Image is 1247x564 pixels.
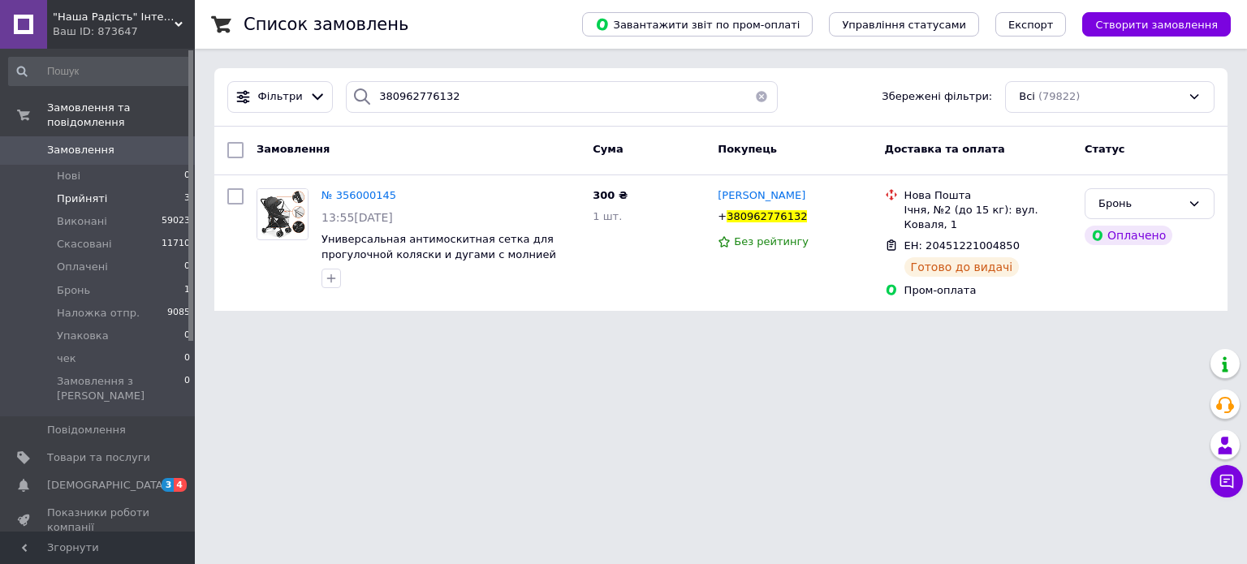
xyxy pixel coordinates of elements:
div: Готово до видачі [904,257,1020,277]
span: 0 [184,329,190,343]
span: Оплачені [57,260,108,274]
span: Замовлення з [PERSON_NAME] [57,374,184,403]
span: Покупець [718,143,777,155]
span: Бронь [57,283,90,298]
span: 13:55[DATE] [321,211,393,224]
span: 3 [162,478,175,492]
button: Чат з покупцем [1210,465,1243,497]
span: Нові [57,169,80,183]
span: Cума [593,143,623,155]
span: Фільтри [258,89,303,105]
span: Повідомлення [47,423,126,437]
span: Товари та послуги [47,450,150,465]
span: 11710 [162,237,190,252]
span: Експорт [1008,19,1054,31]
span: 3 [184,192,190,206]
h1: Список замовлень [244,15,408,34]
input: Пошук [8,57,192,86]
img: Фото товару [257,189,308,239]
a: Створити замовлення [1066,18,1231,30]
span: Виконані [57,214,107,229]
button: Завантажити звіт по пром-оплаті [582,12,813,37]
input: Пошук за номером замовлення, ПІБ покупця, номером телефону, Email, номером накладної [346,81,778,113]
span: Упаковка [57,329,109,343]
span: ЕН: 20451221004850 [904,239,1020,252]
a: [PERSON_NAME] [718,188,805,204]
div: Ваш ID: 873647 [53,24,195,39]
span: Збережені фільтри: [882,89,992,105]
span: +380962776132 [718,210,807,222]
span: Показники роботи компанії [47,506,150,535]
span: 0 [184,169,190,183]
span: Доставка та оплата [885,143,1005,155]
a: № 356000145 [321,189,396,201]
span: 380962776132 [727,210,807,222]
div: Ічня, №2 (до 15 кг): вул. Коваля, 1 [904,203,1072,232]
a: Универсальная антимоскитная сетка для прогулочной коляски и дугами с молнией посередине [321,233,556,275]
span: 59023 [162,214,190,229]
span: Завантажити звіт по пром-оплаті [595,17,800,32]
span: Наложка отпр. [57,306,140,321]
div: Оплачено [1085,226,1172,245]
span: 0 [184,374,190,403]
button: Створити замовлення [1082,12,1231,37]
span: 300 ₴ [593,189,628,201]
span: Управління статусами [842,19,966,31]
span: Прийняті [57,192,107,206]
span: (79822) [1038,90,1081,102]
button: Експорт [995,12,1067,37]
span: 4 [174,478,187,492]
span: [PERSON_NAME] [718,189,805,201]
span: Статус [1085,143,1125,155]
span: "Наша Радість" Інтернет-магазин [53,10,175,24]
span: 0 [184,351,190,366]
span: 1 шт. [593,210,622,222]
div: Пром-оплата [904,283,1072,298]
span: Скасовані [57,237,112,252]
span: Замовлення [47,143,114,157]
span: 9085 [167,306,190,321]
div: Нова Пошта [904,188,1072,203]
span: Замовлення [257,143,330,155]
span: чек [57,351,76,366]
span: 1 [184,283,190,298]
span: [DEMOGRAPHIC_DATA] [47,478,167,493]
div: Бронь [1098,196,1181,213]
span: + [718,210,727,222]
span: Всі [1019,89,1035,105]
span: 0 [184,260,190,274]
span: Створити замовлення [1095,19,1218,31]
button: Управління статусами [829,12,979,37]
button: Очистить [745,81,778,113]
span: Без рейтингу [734,235,809,248]
a: Фото товару [257,188,309,240]
span: Замовлення та повідомлення [47,101,195,130]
